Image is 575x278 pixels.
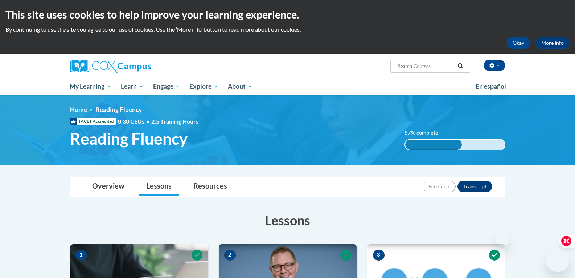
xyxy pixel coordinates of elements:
[405,140,462,150] div: 57% complete
[535,37,570,49] a: More Info
[224,250,236,261] span: 2
[228,82,252,91] span: About
[186,177,234,196] a: Resources
[65,78,116,95] a: My Learning
[153,82,180,91] span: Engage
[507,37,530,49] button: Okay
[148,78,185,95] a: Engage
[423,181,456,192] button: Feedback
[70,211,505,229] h3: Lessons
[116,78,148,95] a: Learn
[118,117,151,125] span: 0.30 CEUs
[5,7,570,22] h2: This site uses cookies to help improve your learning experience.
[75,250,87,261] span: 1
[151,118,198,125] span: 2.5 Training Hours
[139,177,179,196] a: Lessons
[373,250,385,261] span: 3
[546,249,569,272] iframe: Button to launch messaging window
[189,82,218,91] span: Explore
[70,106,87,113] a: Home
[404,129,446,137] label: 57% complete
[484,60,505,71] button: Account Settings
[70,118,116,125] span: IACET Accredited
[70,82,111,91] span: My Learning
[85,177,132,196] a: Overview
[70,60,208,73] a: Cox Campus
[223,78,257,95] a: About
[5,25,570,33] p: By continuing to use the site you agree to our use of cookies. Use the ‘More info’ button to read...
[495,231,510,246] iframe: Close message
[70,129,188,148] span: Reading Fluency
[185,78,223,95] a: Explore
[457,181,492,192] button: Transcript
[397,62,455,70] input: Search Courses
[121,82,144,91] span: Learn
[95,106,142,113] span: Reading Fluency
[146,118,149,125] span: •
[476,82,506,90] span: En español
[59,78,516,95] div: Main menu
[455,62,466,70] button: Search
[70,60,151,73] img: Cox Campus
[471,79,511,94] a: En español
